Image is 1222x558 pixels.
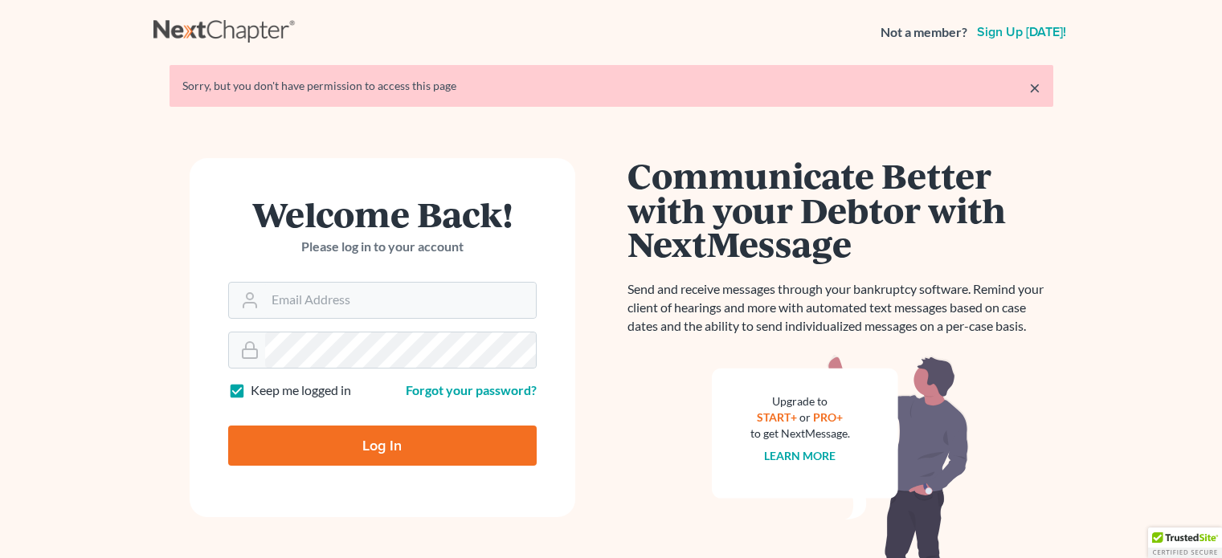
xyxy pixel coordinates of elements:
[750,393,850,409] div: Upgrade to
[228,426,537,466] input: Log In
[265,283,536,318] input: Email Address
[251,381,351,400] label: Keep me logged in
[627,158,1053,261] h1: Communicate Better with your Debtor with NextMessage
[228,238,537,256] p: Please log in to your account
[228,197,537,231] h1: Welcome Back!
[974,26,1069,39] a: Sign up [DATE]!
[182,78,1040,94] div: Sorry, but you don't have permission to access this page
[764,449,836,462] a: Learn more
[1029,78,1040,97] a: ×
[757,410,797,424] a: START+
[627,280,1053,336] p: Send and receive messages through your bankruptcy software. Remind your client of hearings and mo...
[799,410,811,424] span: or
[881,23,967,42] strong: Not a member?
[813,410,843,424] a: PRO+
[406,382,537,397] a: Forgot your password?
[1148,527,1222,558] div: TrustedSite Certified
[750,426,850,442] div: to get NextMessage.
